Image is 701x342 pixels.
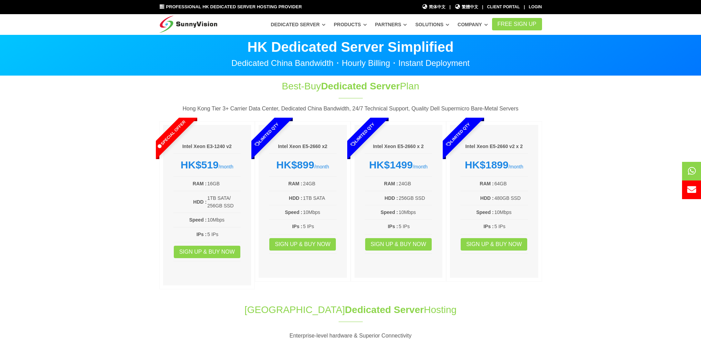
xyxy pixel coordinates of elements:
[384,195,398,201] b: HDD :
[482,4,483,10] li: |
[460,159,528,171] div: /month
[238,106,296,164] span: Limited Qty
[303,194,337,202] td: 1TB SATA
[207,179,241,188] td: 16GB
[269,143,337,150] h6: Intel Xeon E5-2660 x2
[375,18,407,31] a: Partners
[207,194,241,210] td: 1TB SATA/ 256GB SSD
[429,106,487,164] span: Limited Qty
[388,224,398,229] b: IPs :
[236,79,465,93] h1: Best-Buy Plan
[398,194,432,202] td: 256GB SSD
[207,216,241,224] td: 10Mbps
[303,222,337,231] td: 5 IPs
[398,222,432,231] td: 5 IPs
[271,18,326,31] a: Dedicated Server
[460,143,528,150] h6: Intel Xeon E5-2660 v2 x 2
[303,208,337,216] td: 10Mbps
[494,222,528,231] td: 5 IPs
[285,209,302,215] b: Speed :
[207,230,241,238] td: 5 IPs
[365,159,432,171] div: /month
[289,195,302,201] b: HDD :
[321,81,400,91] span: Dedicated Server
[480,195,494,201] b: HDD :
[398,179,432,188] td: 24GB
[159,59,542,67] p: Dedicated China Bandwidth・Hourly Billing・Instant Deployment
[345,304,424,315] span: Dedicated Server
[381,209,398,215] b: Speed :
[334,18,367,31] a: Products
[483,224,494,229] b: IPs :
[476,209,494,215] b: Speed :
[269,159,337,171] div: /month
[369,159,413,170] strong: HK$1499
[142,106,200,164] span: Special Offer
[449,4,450,10] li: |
[303,179,337,188] td: 24GB
[492,18,542,30] a: FREE Sign Up
[461,238,527,251] a: Sign up & Buy Now
[159,104,542,113] p: Hong Kong Tier 3+ Carrier Data Center, Dedicated China Bandwidth, 24/7 Technical Support, Quality...
[173,159,241,171] div: /month
[189,217,207,223] b: Speed :
[193,199,207,205] b: HDD :
[181,159,219,170] strong: HK$519
[494,194,528,202] td: 480GB SSD
[458,18,488,31] a: Company
[173,143,241,150] h6: Intel Xeon E3-1240 v2
[276,159,314,170] strong: HK$899
[454,4,478,10] a: 繁體中文
[288,181,302,186] b: RAM :
[174,246,240,258] a: Sign up & Buy Now
[365,238,432,251] a: Sign up & Buy Now
[384,181,398,186] b: RAM :
[193,181,207,186] b: RAM :
[159,40,542,54] p: HK Dedicated Server Simplified
[197,232,207,237] b: IPs :
[292,224,302,229] b: IPs :
[269,238,336,251] a: Sign up & Buy Now
[415,18,449,31] a: Solutions
[529,4,542,9] a: Login
[494,179,528,188] td: 64GB
[524,4,525,10] li: |
[487,4,520,9] a: Client Portal
[480,181,493,186] b: RAM :
[159,303,542,316] h1: [GEOGRAPHIC_DATA] Hosting
[465,159,509,170] strong: HK$1899
[333,106,391,164] span: Limited Qty
[365,143,432,150] h6: Intel Xeon E5-2660 x 2
[398,208,432,216] td: 10Mbps
[166,4,302,9] span: Professional HK Dedicated Server Hosting Provider
[494,208,528,216] td: 10Mbps
[422,4,446,10] a: 简体中文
